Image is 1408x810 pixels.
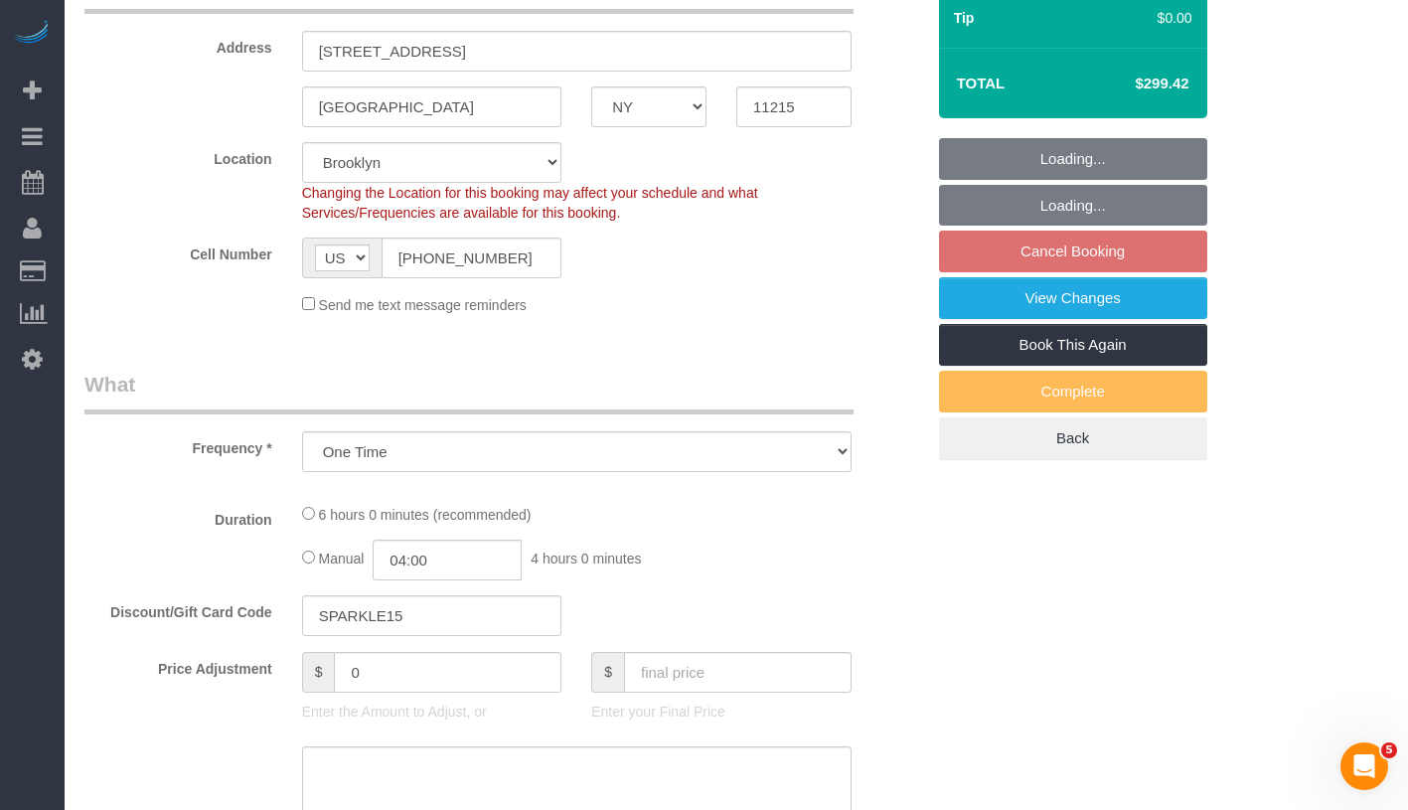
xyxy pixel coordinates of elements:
[1340,742,1388,790] iframe: Intercom live chat
[382,238,562,278] input: Cell Number
[319,551,365,567] span: Manual
[939,324,1207,366] a: Book This Again
[70,595,287,622] label: Discount/Gift Card Code
[302,185,758,221] span: Changing the Location for this booking may affect your schedule and what Services/Frequencies are...
[70,31,287,58] label: Address
[70,142,287,169] label: Location
[84,370,854,414] legend: What
[1075,76,1188,92] h4: $299.42
[531,551,641,567] span: 4 hours 0 minutes
[70,238,287,264] label: Cell Number
[70,503,287,530] label: Duration
[939,417,1207,459] a: Back
[954,8,975,28] label: Tip
[70,652,287,679] label: Price Adjustment
[957,75,1006,91] strong: Total
[302,702,562,722] p: Enter the Amount to Adjust, or
[624,652,852,693] input: final price
[591,702,852,722] p: Enter your Final Price
[70,431,287,458] label: Frequency *
[1381,742,1397,758] span: 5
[319,297,527,313] span: Send me text message reminders
[591,652,624,693] span: $
[302,86,562,127] input: City
[736,86,852,127] input: Zip Code
[1134,8,1191,28] div: $0.00
[12,20,52,48] img: Automaid Logo
[939,277,1207,319] a: View Changes
[302,652,335,693] span: $
[319,507,532,523] span: 6 hours 0 minutes (recommended)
